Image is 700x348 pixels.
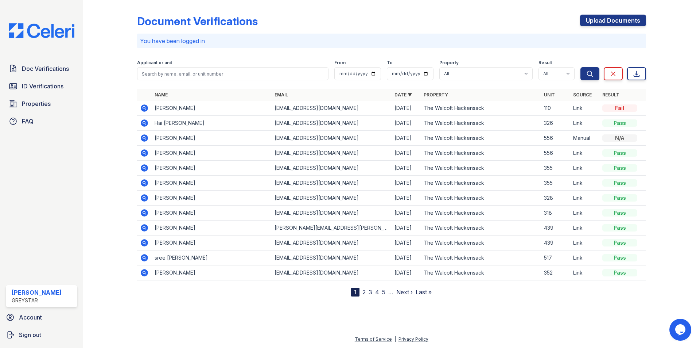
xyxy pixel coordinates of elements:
a: 4 [375,288,379,296]
a: Name [155,92,168,97]
div: Pass [602,119,637,127]
div: N/A [602,134,637,142]
td: The Walcott Hackensack [421,176,541,191]
td: [EMAIL_ADDRESS][DOMAIN_NAME] [272,101,392,116]
td: [DATE] [392,116,421,131]
td: The Walcott Hackensack [421,131,541,146]
span: Account [19,313,42,322]
span: Properties [22,99,51,108]
td: Link [570,161,599,176]
td: [PERSON_NAME] [152,206,272,221]
td: [DATE] [392,146,421,161]
td: [PERSON_NAME] [152,101,272,116]
td: [PERSON_NAME] [152,265,272,280]
td: The Walcott Hackensack [421,236,541,251]
a: ID Verifications [6,79,77,93]
label: To [387,60,393,66]
td: [PERSON_NAME] [152,131,272,146]
td: [DATE] [392,131,421,146]
td: Link [570,265,599,280]
td: Link [570,101,599,116]
td: [EMAIL_ADDRESS][DOMAIN_NAME] [272,146,392,161]
a: Email [275,92,288,97]
td: Link [570,191,599,206]
iframe: chat widget [669,319,693,341]
td: Link [570,206,599,221]
a: Upload Documents [580,15,646,26]
td: The Walcott Hackensack [421,221,541,236]
td: 110 [541,101,570,116]
td: The Walcott Hackensack [421,206,541,221]
span: … [388,288,393,297]
a: Properties [6,96,77,111]
td: 439 [541,221,570,236]
a: Terms of Service [355,336,392,342]
label: Applicant or unit [137,60,172,66]
span: ID Verifications [22,82,63,91]
label: Result [538,60,552,66]
td: 439 [541,236,570,251]
input: Search by name, email, or unit number [137,67,328,80]
label: From [334,60,346,66]
div: Document Verifications [137,15,258,28]
td: [DATE] [392,161,421,176]
a: Doc Verifications [6,61,77,76]
div: | [394,336,396,342]
div: [PERSON_NAME] [12,288,62,297]
a: Privacy Policy [398,336,428,342]
td: Link [570,176,599,191]
td: sree [PERSON_NAME] [152,251,272,265]
span: Sign out [19,330,41,339]
td: [DATE] [392,206,421,221]
td: 326 [541,116,570,131]
td: Link [570,146,599,161]
td: 556 [541,131,570,146]
td: Manual [570,131,599,146]
td: [PERSON_NAME] [152,221,272,236]
td: 318 [541,206,570,221]
td: [EMAIL_ADDRESS][DOMAIN_NAME] [272,206,392,221]
p: You have been logged in [140,37,643,45]
div: Greystar [12,297,62,304]
td: Link [570,251,599,265]
td: [DATE] [392,236,421,251]
a: 5 [382,288,385,296]
a: FAQ [6,114,77,129]
a: Last » [416,288,432,296]
a: Result [602,92,619,97]
a: Date ▼ [394,92,412,97]
td: [PERSON_NAME] [152,176,272,191]
div: Pass [602,179,637,187]
img: CE_Logo_Blue-a8612792a0a2168367f1c8372b55b34899dd931a85d93a1a3d3e32e68fde9ad4.png [3,23,80,38]
td: [PERSON_NAME] [152,146,272,161]
td: 355 [541,176,570,191]
td: [EMAIL_ADDRESS][DOMAIN_NAME] [272,251,392,265]
div: Pass [602,209,637,217]
td: [EMAIL_ADDRESS][DOMAIN_NAME] [272,116,392,131]
a: Sign out [3,328,80,342]
td: The Walcott Hackensack [421,116,541,131]
td: [DATE] [392,265,421,280]
a: Next › [396,288,413,296]
td: [EMAIL_ADDRESS][DOMAIN_NAME] [272,131,392,146]
td: [DATE] [392,101,421,116]
td: Link [570,221,599,236]
div: Fail [602,104,637,112]
div: Pass [602,254,637,261]
div: Pass [602,239,637,246]
td: 517 [541,251,570,265]
td: 355 [541,161,570,176]
td: [EMAIL_ADDRESS][DOMAIN_NAME] [272,161,392,176]
td: Link [570,116,599,131]
a: Unit [544,92,555,97]
span: Doc Verifications [22,64,69,73]
td: The Walcott Hackensack [421,251,541,265]
td: [EMAIL_ADDRESS][DOMAIN_NAME] [272,191,392,206]
td: The Walcott Hackensack [421,101,541,116]
td: [PERSON_NAME] [152,236,272,251]
td: [PERSON_NAME] [152,161,272,176]
a: 3 [369,288,372,296]
td: Link [570,236,599,251]
td: [DATE] [392,176,421,191]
